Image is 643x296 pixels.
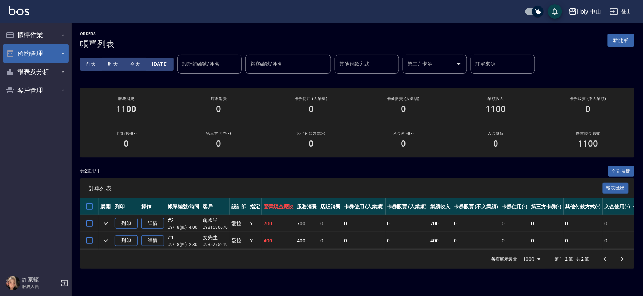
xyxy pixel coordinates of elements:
p: 共 2 筆, 1 / 1 [80,168,100,174]
a: 詳情 [141,218,164,229]
td: #2 [166,215,201,232]
th: 操作 [139,198,166,215]
th: 其他付款方式(-) [564,198,603,215]
th: 卡券販賣 (不入業績) [452,198,500,215]
th: 服務消費 [295,198,319,215]
button: 櫃檯作業 [3,26,69,44]
button: 全部展開 [608,166,635,177]
th: 第三方卡券(-) [529,198,564,215]
td: 愛拉 [230,232,248,249]
button: 報表及分析 [3,63,69,81]
button: expand row [100,235,111,246]
button: [DATE] [146,58,173,71]
h3: 0 [494,139,499,149]
td: 0 [564,232,603,249]
button: 昨天 [102,58,124,71]
h2: 入金使用(-) [366,131,441,136]
button: Holy 中山 [566,4,604,19]
button: save [548,4,562,19]
p: 每頁顯示數量 [492,256,517,262]
th: 列印 [113,198,139,215]
h3: 0 [309,139,314,149]
th: 帳單編號/時間 [166,198,201,215]
a: 新開單 [608,36,634,43]
div: 施國呈 [203,217,228,224]
td: 400 [428,232,452,249]
td: Y [248,232,262,249]
p: 09/18 (四) 14:00 [168,224,200,231]
h2: 業績收入 [458,97,533,101]
button: expand row [100,218,111,229]
div: 1000 [520,250,543,269]
span: 訂單列表 [89,185,603,192]
th: 業績收入 [428,198,452,215]
a: 報表匯出 [603,184,629,191]
h3: 0 [124,139,129,149]
h3: 0 [216,104,221,114]
th: 展開 [99,198,113,215]
button: 列印 [115,235,138,246]
th: 指定 [248,198,262,215]
h3: 0 [401,104,406,114]
td: 0 [529,232,564,249]
img: Person [6,276,20,290]
th: 營業現金應收 [262,198,295,215]
h3: 0 [309,104,314,114]
td: 0 [386,232,429,249]
h2: 其他付款方式(-) [274,131,349,136]
td: 0 [529,215,564,232]
th: 卡券使用 (入業績) [342,198,386,215]
p: 第 1–2 筆 共 2 筆 [555,256,589,262]
td: 0 [500,232,530,249]
button: 預約管理 [3,44,69,63]
button: 今天 [124,58,147,71]
td: 0 [342,215,386,232]
td: 700 [295,215,319,232]
td: Y [248,215,262,232]
h2: 卡券使用(-) [89,131,164,136]
td: 400 [295,232,319,249]
th: 卡券使用(-) [500,198,530,215]
h2: 入金儲值 [458,131,533,136]
th: 店販消費 [319,198,343,215]
h3: 1100 [578,139,598,149]
h2: 第三方卡券(-) [181,131,256,136]
p: 09/18 (四) 12:30 [168,241,200,248]
div: 文先生 [203,234,228,241]
h2: ORDERS [80,31,114,36]
div: Holy 中山 [577,7,602,16]
p: 服務人員 [22,283,58,290]
td: 0 [500,215,530,232]
td: 0 [319,232,343,249]
h3: 0 [401,139,406,149]
td: 0 [342,232,386,249]
td: 0 [603,215,632,232]
td: 0 [452,215,500,232]
td: 0 [319,215,343,232]
button: 報表匯出 [603,183,629,194]
button: 登出 [607,5,634,18]
a: 詳情 [141,235,164,246]
td: 0 [452,232,500,249]
button: 列印 [115,218,138,229]
h2: 卡券使用 (入業績) [274,97,349,101]
td: 愛拉 [230,215,248,232]
td: 700 [262,215,295,232]
td: 0 [564,215,603,232]
td: 700 [428,215,452,232]
td: 0 [386,215,429,232]
h2: 店販消費 [181,97,256,101]
h3: 服務消費 [89,97,164,101]
h3: 帳單列表 [80,39,114,49]
h2: 卡券販賣 (入業績) [366,97,441,101]
th: 設計師 [230,198,248,215]
button: 新開單 [608,34,634,47]
td: #1 [166,232,201,249]
button: 客戶管理 [3,81,69,100]
h3: 1100 [116,104,136,114]
img: Logo [9,6,29,15]
h3: 0 [216,139,221,149]
h2: 卡券販賣 (不入業績) [551,97,626,101]
h2: 營業現金應收 [551,131,626,136]
td: 0 [603,232,632,249]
